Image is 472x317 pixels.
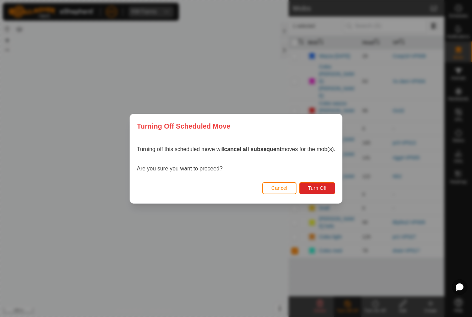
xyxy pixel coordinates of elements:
[299,182,336,194] button: Turn Off
[308,185,327,191] span: Turn Off
[137,121,230,131] span: Turning Off Scheduled Move
[137,165,335,173] p: Are you sure you want to proceed?
[262,182,296,194] button: Cancel
[224,146,281,152] strong: cancel all subsequent
[137,145,335,153] p: Turning off this scheduled move will moves for the mob(s).
[271,185,287,191] span: Cancel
